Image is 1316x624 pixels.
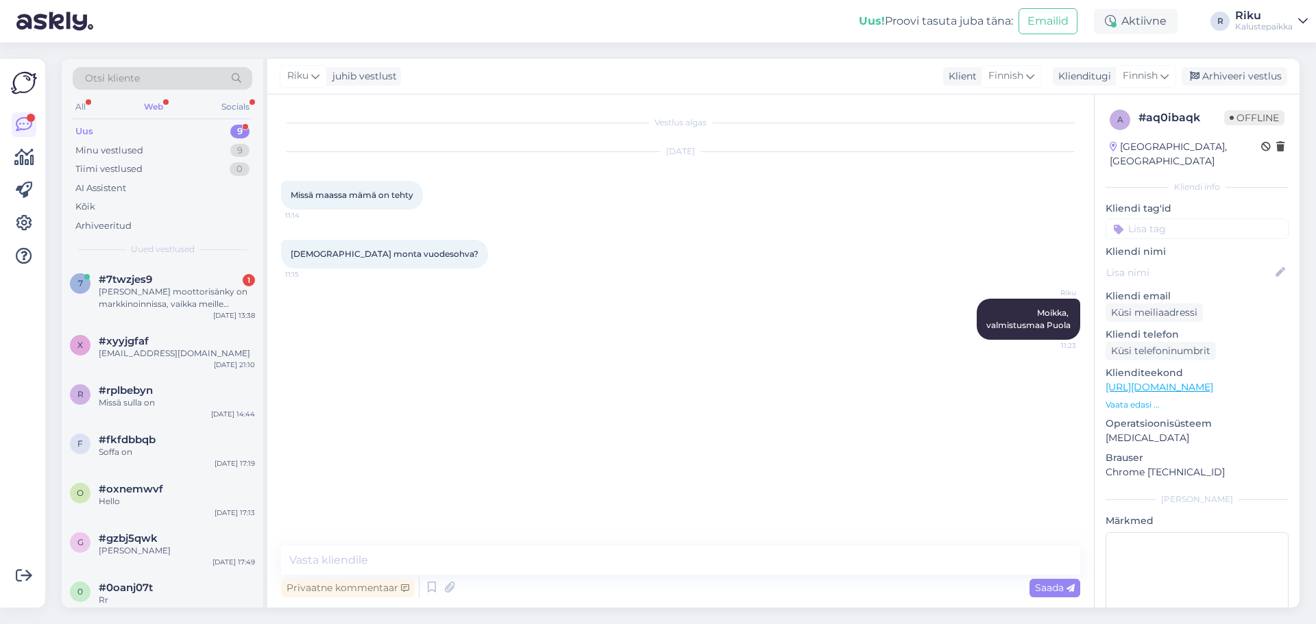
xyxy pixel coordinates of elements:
[285,269,337,279] span: 11:15
[1235,10,1293,21] div: Riku
[1117,114,1123,125] span: a
[1025,340,1076,351] span: 11:23
[99,532,158,545] span: #gzbj5qwk
[1106,399,1289,411] p: Vaata edasi ...
[211,409,255,419] div: [DATE] 14:44
[99,495,255,508] div: Hello
[1106,431,1289,445] p: [MEDICAL_DATA]
[1106,465,1289,479] p: Chrome [TECHNICAL_ID]
[1235,10,1308,32] a: RikuKalustepaikka
[1035,582,1075,594] span: Saada
[1235,21,1293,32] div: Kalustepaikka
[287,68,308,84] span: Riku
[1106,181,1289,193] div: Kliendi info
[73,98,88,116] div: All
[99,446,255,458] div: Soffa on
[1106,342,1216,360] div: Küsi telefoninumbrit
[1106,245,1289,259] p: Kliendi nimi
[1106,493,1289,506] div: [PERSON_NAME]
[230,125,249,138] div: 9
[1106,219,1289,239] input: Lisa tag
[99,545,255,557] div: [PERSON_NAME]
[1106,381,1213,393] a: [URL][DOMAIN_NAME]
[99,483,163,495] span: #oxnemwvf
[213,310,255,321] div: [DATE] 13:38
[327,69,397,84] div: juhib vestlust
[1106,265,1273,280] input: Lisa nimi
[1106,416,1289,431] p: Operatsioonisüsteem
[99,434,156,446] span: #fkfdbbqb
[291,249,478,259] span: [DEMOGRAPHIC_DATA] monta vuodesohva?
[99,594,255,606] div: Rr
[291,190,413,200] span: Missä maassa mämä on tehty
[77,340,83,350] span: x
[77,389,84,399] span: r
[859,14,885,27] b: Uus!
[99,273,152,286] span: #7twzjes9
[75,200,95,214] div: Kõik
[1106,201,1289,216] p: Kliendi tag'id
[99,582,153,594] span: #0oanj07t
[1210,12,1230,31] div: R
[219,606,255,616] div: [DATE] 1:21
[285,210,337,221] span: 11:14
[85,71,140,86] span: Otsi kliente
[75,144,143,158] div: Minu vestlused
[1123,68,1158,84] span: Finnish
[215,508,255,518] div: [DATE] 17:13
[99,286,255,310] div: [PERSON_NAME] moottorisänky on markkinoinnissa, vaikka meille Ilmoitettiin, että ei enään valmist...
[131,243,195,255] span: Uued vestlused
[214,360,255,370] div: [DATE] 21:10
[243,274,255,286] div: 1
[1106,514,1289,528] p: Märkmed
[75,182,126,195] div: AI Assistent
[230,162,249,176] div: 0
[141,98,166,116] div: Web
[77,586,83,597] span: 0
[75,125,93,138] div: Uus
[1106,451,1289,465] p: Brauser
[859,13,1013,29] div: Proovi tasuta juba täna:
[215,458,255,469] div: [DATE] 17:19
[1053,69,1111,84] div: Klienditugi
[230,144,249,158] div: 9
[1019,8,1077,34] button: Emailid
[99,347,255,360] div: [EMAIL_ADDRESS][DOMAIN_NAME]
[988,68,1023,84] span: Finnish
[99,384,153,397] span: #rplbebyn
[75,162,143,176] div: Tiimi vestlused
[75,219,132,233] div: Arhiveeritud
[77,438,83,449] span: f
[219,98,252,116] div: Socials
[77,537,84,547] span: g
[11,70,37,96] img: Askly Logo
[1106,366,1289,380] p: Klienditeekond
[1224,110,1284,125] span: Offline
[212,557,255,567] div: [DATE] 17:49
[281,579,415,597] div: Privaatne kommentaar
[943,69,977,84] div: Klient
[1106,327,1289,342] p: Kliendi telefon
[99,397,255,409] div: Missä sulla on
[1106,289,1289,303] p: Kliendi email
[1138,110,1224,126] div: # aq0ibaqk
[99,335,149,347] span: #xyyjgfaf
[281,145,1080,158] div: [DATE]
[1094,9,1178,34] div: Aktiivne
[77,488,84,498] span: o
[1025,288,1076,298] span: Riku
[1182,67,1287,86] div: Arhiveeri vestlus
[1106,303,1203,322] div: Küsi meiliaadressi
[1110,140,1261,169] div: [GEOGRAPHIC_DATA], [GEOGRAPHIC_DATA]
[281,116,1080,129] div: Vestlus algas
[78,278,83,288] span: 7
